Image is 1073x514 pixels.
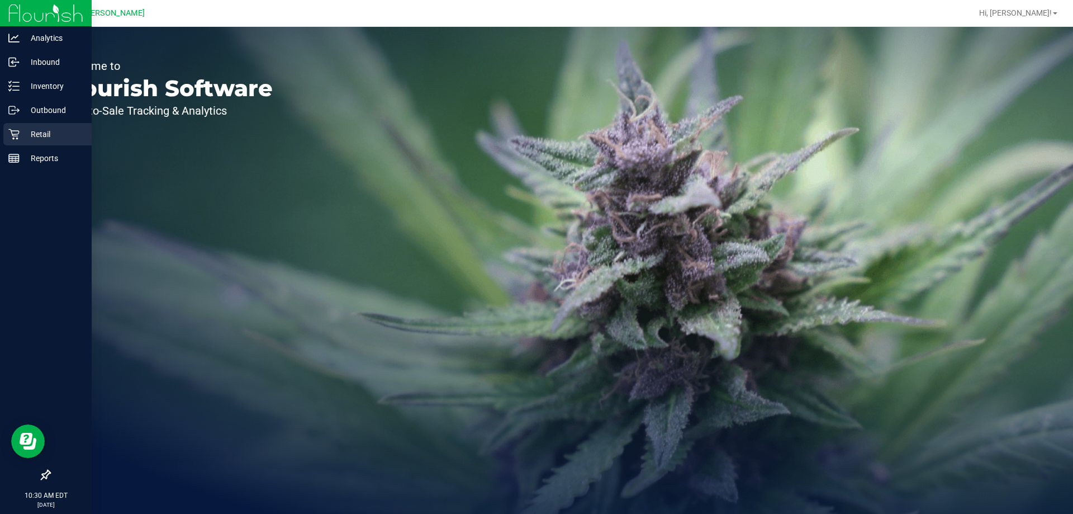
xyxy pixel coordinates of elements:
[20,55,87,69] p: Inbound
[20,152,87,165] p: Reports
[5,491,87,501] p: 10:30 AM EDT
[8,32,20,44] inline-svg: Analytics
[20,31,87,45] p: Analytics
[5,501,87,509] p: [DATE]
[83,8,145,18] span: [PERSON_NAME]
[8,129,20,140] inline-svg: Retail
[20,79,87,93] p: Inventory
[8,153,20,164] inline-svg: Reports
[11,425,45,458] iframe: Resource center
[8,105,20,116] inline-svg: Outbound
[20,103,87,117] p: Outbound
[20,128,87,141] p: Retail
[60,77,273,100] p: Flourish Software
[979,8,1052,17] span: Hi, [PERSON_NAME]!
[60,60,273,72] p: Welcome to
[8,56,20,68] inline-svg: Inbound
[8,81,20,92] inline-svg: Inventory
[60,105,273,116] p: Seed-to-Sale Tracking & Analytics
